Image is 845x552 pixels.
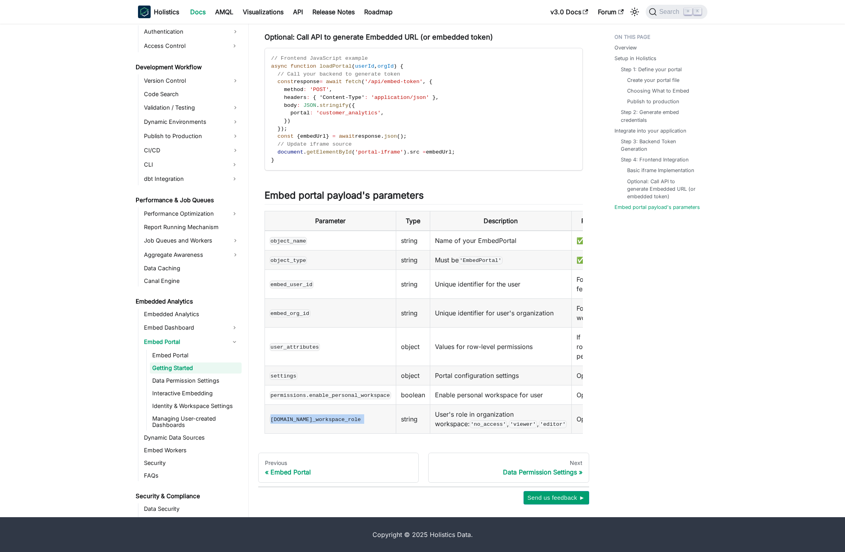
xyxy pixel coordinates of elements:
code: permissions.enable_personal_workspace [270,391,391,399]
nav: Docs pages [258,453,589,483]
div: Copyright © 2025 Holistics Data. [171,530,674,539]
a: Getting Started [150,362,242,374]
span: JSON [303,102,316,108]
a: Canal Engine [142,275,242,286]
span: Search [657,8,684,15]
span: ) [281,126,284,132]
span: embedUrl [300,133,326,139]
a: Overview [614,44,637,51]
button: Expand sidebar category 'Access Control' [227,40,242,52]
span: loadPortal [319,63,352,69]
kbd: K [694,8,701,15]
a: Code Search [142,89,242,100]
th: Type [396,211,430,231]
a: API [288,6,308,18]
a: Managing User-created Dashboards [150,413,242,431]
span: . [316,102,319,108]
a: Validation / Testing [142,101,242,114]
a: Optional: Call API to generate Embedded URL (or embedded token) [627,178,696,201]
td: object [396,366,430,385]
a: Interactive Embedding [150,388,242,399]
a: NextData Permission Settings [428,453,589,483]
button: Expand sidebar category 'Performance Optimization' [227,207,242,220]
td: ✅ [572,250,618,270]
b: Holistics [154,7,179,17]
span: ) [394,63,397,69]
span: // Update iframe source [278,141,352,147]
a: Embed Portal [150,350,242,361]
button: Expand sidebar category 'dbt Integration' [227,173,242,185]
span: 'POST' [310,87,329,93]
td: boolean [396,385,430,405]
th: Required [572,211,618,231]
span: ( [361,79,365,85]
span: // Frontend JavaScript example [271,55,368,61]
span: orgId [378,63,394,69]
a: dbt Integration [142,173,227,185]
a: Data Caching [142,263,242,274]
span: ) [403,149,406,155]
div: Previous [265,459,412,467]
a: Version Control [142,74,242,87]
a: Embed Portal [142,336,227,348]
a: Choosing What to Embed [627,87,689,95]
span: ; [284,126,287,132]
span: ) [400,133,403,139]
span: } [278,126,281,132]
span: response [355,133,381,139]
code: 'EmbedPortal' [459,256,503,264]
td: string [396,231,430,250]
div: Data Permission Settings [435,468,582,476]
td: Enable personal workspace for user [430,385,572,405]
span: { [352,102,355,108]
span: , [374,63,378,69]
th: Parameter [265,211,396,231]
a: CI/CD [142,144,242,157]
span: ( [397,133,400,139]
td: Name of your EmbedPortal [430,231,572,250]
span: . [406,149,410,155]
a: Job Queues and Workers [142,234,242,247]
span: . [303,149,306,155]
span: fetch [345,79,361,85]
span: , [423,79,426,85]
td: string [396,405,430,434]
span: const [278,133,294,139]
a: GDPR Statement [142,516,242,527]
a: Dynamic Data Sources [142,432,242,443]
a: Embed portal payload's parameters [614,203,700,211]
a: Performance & Job Queues [133,195,242,206]
td: Unique identifier for user's organization [430,299,572,328]
a: FAQs [142,470,242,481]
a: Forum [593,6,628,18]
td: For SSBI features [572,270,618,299]
td: object [396,328,430,366]
a: Access Control [142,40,227,52]
h2: Embed portal payload's parameters [265,190,583,205]
span: function [290,63,316,69]
a: Integrate into your application [614,127,686,135]
div: Embed Portal [265,468,412,476]
td: For org workspaces [572,299,618,328]
a: Docs [185,6,210,18]
code: settings [270,372,297,380]
a: Data Permission Settings [150,375,242,386]
code: embed_user_id [270,281,314,288]
td: string [396,270,430,299]
span: : [303,87,306,93]
td: If using row-level permission [572,328,618,366]
td: User's role in organization workspace: , , [430,405,572,434]
a: Release Notes [308,6,359,18]
code: [DOMAIN_NAME]_workspace_role [270,415,362,423]
span: { [429,79,432,85]
code: 'viewer' [509,420,537,428]
a: Step 2: Generate embed credentials [621,108,699,123]
a: Create your portal file [627,76,679,84]
span: { [400,63,403,69]
a: AMQL [210,6,238,18]
a: Dynamic Environments [142,116,242,128]
span: ( [352,63,355,69]
span: . [381,133,384,139]
td: Portal configuration settings [430,366,572,385]
span: = [423,149,426,155]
